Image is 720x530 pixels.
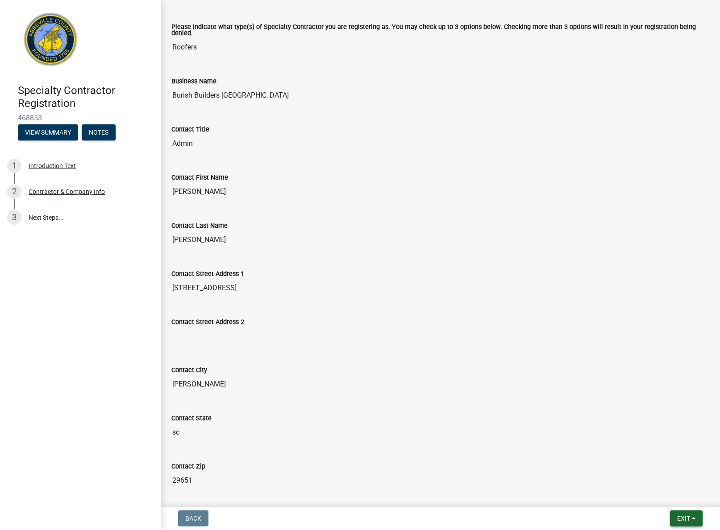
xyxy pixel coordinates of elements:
[171,223,228,229] label: Contact Last Name
[82,124,116,140] button: Notes
[7,159,21,173] div: 1
[18,129,78,136] wm-modal-confirm: Summary
[18,124,78,140] button: View Summary
[171,78,216,85] label: Business Name
[670,510,703,526] button: Exit
[18,114,143,122] span: 468853
[7,185,21,199] div: 2
[171,175,228,181] label: Contact First Name
[171,319,244,325] label: Contact Street Address 2
[178,510,208,526] button: Back
[29,163,76,169] div: Introduction Text
[29,189,105,195] div: Contractor & Company Info
[171,464,205,470] label: Contact Zip
[185,515,201,522] span: Back
[171,24,709,37] label: Please indicate what type(s) of Specialty Contractor you are registering as. You may check up to ...
[171,415,212,422] label: Contact State
[171,271,244,277] label: Contact Street Address 1
[82,129,116,136] wm-modal-confirm: Notes
[18,9,83,75] img: Abbeville County, South Carolina
[171,127,209,133] label: Contact Title
[7,210,21,225] div: 3
[18,84,154,110] h4: Specialty Contractor Registration
[171,367,207,374] label: Contact City
[677,515,690,522] span: Exit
